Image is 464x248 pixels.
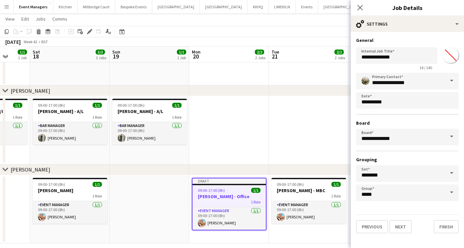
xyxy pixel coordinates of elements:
span: 1/1 [331,182,341,187]
div: 2 Jobs [335,55,345,60]
h3: [PERSON_NAME] - A/L [112,108,187,114]
span: 14 / 140 [414,65,437,70]
a: Jobs [33,15,48,23]
h3: Job Details [351,3,464,12]
button: KKHQ [247,0,269,13]
span: Comms [52,16,67,22]
button: [GEOGRAPHIC_DATA] [152,0,200,13]
h3: [PERSON_NAME] [33,187,107,193]
span: 1/1 [13,103,22,108]
button: Finish [434,220,459,233]
div: Settings [351,16,464,32]
button: [GEOGRAPHIC_DATA] [318,0,366,13]
h3: Board [356,120,459,126]
span: Jobs [36,16,46,22]
span: 1/1 [172,103,182,108]
button: [GEOGRAPHIC_DATA] [200,0,247,13]
span: 1/1 [93,103,102,108]
button: Event Managers [14,0,53,13]
div: BST [41,39,48,44]
span: 1 Role [331,193,341,198]
button: Bespoke Events [115,0,152,13]
span: 18 [32,53,40,60]
div: 1 Job [177,55,186,60]
span: Tue [271,49,279,55]
div: [PERSON_NAME] [11,87,50,94]
div: 1 Job [18,55,27,60]
div: [DATE] [5,39,21,45]
span: Sun [112,49,120,55]
span: 21 [270,53,279,60]
span: 3/3 [96,50,105,55]
div: [PERSON_NAME] [11,166,50,173]
span: 1 Role [92,115,102,120]
app-card-role: Event Manager1/109:00-17:00 (8h)[PERSON_NAME] [271,201,346,224]
span: 20 [191,53,201,60]
h3: [PERSON_NAME] - A/L [33,108,107,114]
span: Week 42 [22,39,39,44]
app-job-card: 09:00-17:00 (8h)1/1[PERSON_NAME] - MBC1 RoleEvent Manager1/109:00-17:00 (8h)[PERSON_NAME] [271,178,346,224]
a: Edit [19,15,32,23]
span: 2/2 [334,50,344,55]
span: 1/1 [93,182,102,187]
button: Events [296,0,318,13]
span: 09:00-17:00 (8h) [118,103,145,108]
span: Mon [192,49,201,55]
span: 1 Role [172,115,182,120]
span: 19 [111,53,120,60]
app-job-card: Draft09:00-17:00 (8h)1/1[PERSON_NAME] - Office1 RoleEvent Manager1/109:00-17:00 (8h)[PERSON_NAME] [192,178,266,230]
app-card-role: Event Manager1/109:00-17:00 (8h)[PERSON_NAME] [193,207,266,230]
h3: Grouping [356,157,459,163]
app-job-card: 09:00-17:00 (8h)1/1[PERSON_NAME] - A/L1 RoleBar Manager1/109:00-17:00 (8h)[PERSON_NAME] [33,99,107,145]
app-card-role: Bar Manager1/109:00-17:00 (8h)[PERSON_NAME] [33,122,107,145]
span: 1 Role [92,193,102,198]
app-job-card: 09:00-17:00 (8h)1/1[PERSON_NAME]1 RoleEvent Manager1/109:00-17:00 (8h)[PERSON_NAME] [33,178,107,224]
app-job-card: 09:00-17:00 (8h)1/1[PERSON_NAME] - A/L1 RoleBar Manager1/109:00-17:00 (8h)[PERSON_NAME] [112,99,187,145]
button: Kitchen [53,0,78,13]
h3: General [356,37,459,43]
span: 09:00-17:00 (8h) [38,103,65,108]
button: LIMEKILN [269,0,296,13]
a: View [3,15,17,23]
span: View [5,16,15,22]
span: 09:00-17:00 (8h) [277,182,304,187]
div: 2 Jobs [255,55,265,60]
span: 1/1 [18,50,27,55]
span: 1/1 [251,188,260,193]
div: Draft [193,179,266,184]
button: Next [389,220,412,233]
span: 09:00-17:00 (8h) [198,188,225,193]
span: Edit [21,16,29,22]
a: Comms [50,15,70,23]
button: Millbridge Court [78,0,115,13]
span: 1/1 [177,50,186,55]
h3: [PERSON_NAME] - Office [193,193,266,199]
app-card-role: Event Manager1/109:00-17:00 (8h)[PERSON_NAME] [33,201,107,224]
span: 1 Role [251,199,260,204]
h3: [PERSON_NAME] - MBC [271,187,346,193]
span: 2/2 [255,50,264,55]
span: 22 [350,53,360,60]
span: Sat [33,49,40,55]
span: 1 Role [13,115,22,120]
span: 09:00-17:00 (8h) [38,182,65,187]
div: 3 Jobs [96,55,106,60]
app-card-role: Bar Manager1/109:00-17:00 (8h)[PERSON_NAME] [112,122,187,145]
button: Previous [356,220,388,233]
